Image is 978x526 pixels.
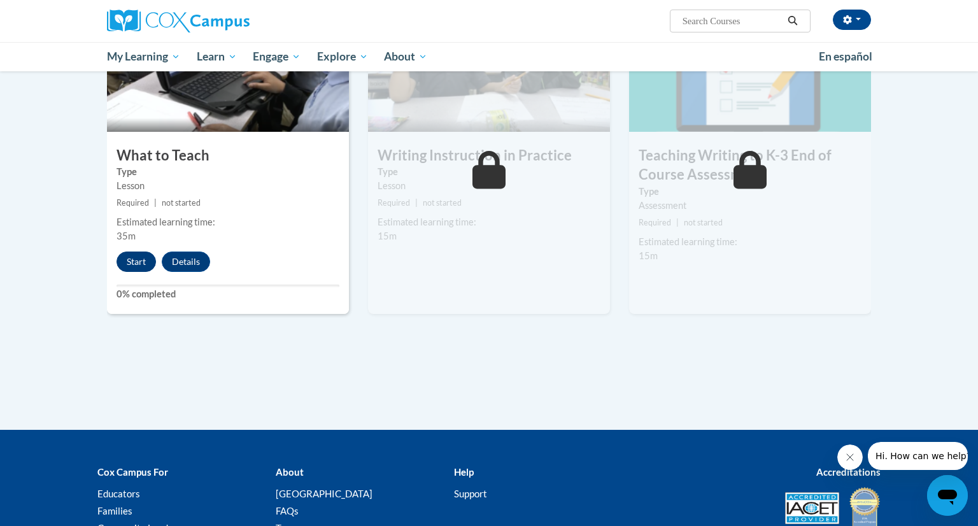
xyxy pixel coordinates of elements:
h3: What to Teach [107,146,349,166]
a: Educators [97,488,140,499]
input: Search Courses [681,13,783,29]
b: Accreditations [816,466,881,478]
a: [GEOGRAPHIC_DATA] [276,488,372,499]
a: En español [811,43,881,70]
a: Families [97,505,132,516]
button: Search [783,13,802,29]
a: Support [454,488,487,499]
span: 15m [639,250,658,261]
span: Required [378,198,410,208]
button: Account Settings [833,10,871,30]
span: not started [684,218,723,227]
a: Engage [244,42,309,71]
a: My Learning [99,42,188,71]
button: Details [162,252,210,272]
h3: Teaching Writing to K-3 End of Course Assessment [629,146,871,185]
span: My Learning [107,49,180,64]
iframe: Close message [837,444,863,470]
span: Required [117,198,149,208]
a: Explore [309,42,376,71]
img: Cox Campus [107,10,250,32]
span: 15m [378,231,397,241]
span: not started [162,198,201,208]
div: Assessment [639,199,861,213]
iframe: Message from company [868,442,968,470]
span: 35m [117,231,136,241]
b: About [276,466,304,478]
span: | [676,218,679,227]
span: Hi. How can we help? [8,9,103,19]
img: Accredited IACET® Provider [785,492,839,524]
a: Learn [188,42,245,71]
span: | [154,198,157,208]
a: Cox Campus [107,10,349,32]
a: About [376,42,436,71]
span: About [384,49,427,64]
span: not started [423,198,462,208]
div: Lesson [117,179,339,193]
label: 0% completed [117,287,339,301]
div: Main menu [88,42,890,71]
span: En español [819,50,872,63]
span: Required [639,218,671,227]
button: Start [117,252,156,272]
label: Type [639,185,861,199]
label: Type [378,165,600,179]
span: Learn [197,49,237,64]
b: Help [454,466,474,478]
label: Type [117,165,339,179]
div: Lesson [378,179,600,193]
div: Estimated learning time: [117,215,339,229]
div: Estimated learning time: [378,215,600,229]
div: Estimated learning time: [639,235,861,249]
h3: Writing Instruction in Practice [368,146,610,166]
span: | [415,198,418,208]
span: Explore [317,49,368,64]
span: Engage [253,49,301,64]
a: FAQs [276,505,299,516]
b: Cox Campus For [97,466,168,478]
iframe: Button to launch messaging window [927,475,968,516]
